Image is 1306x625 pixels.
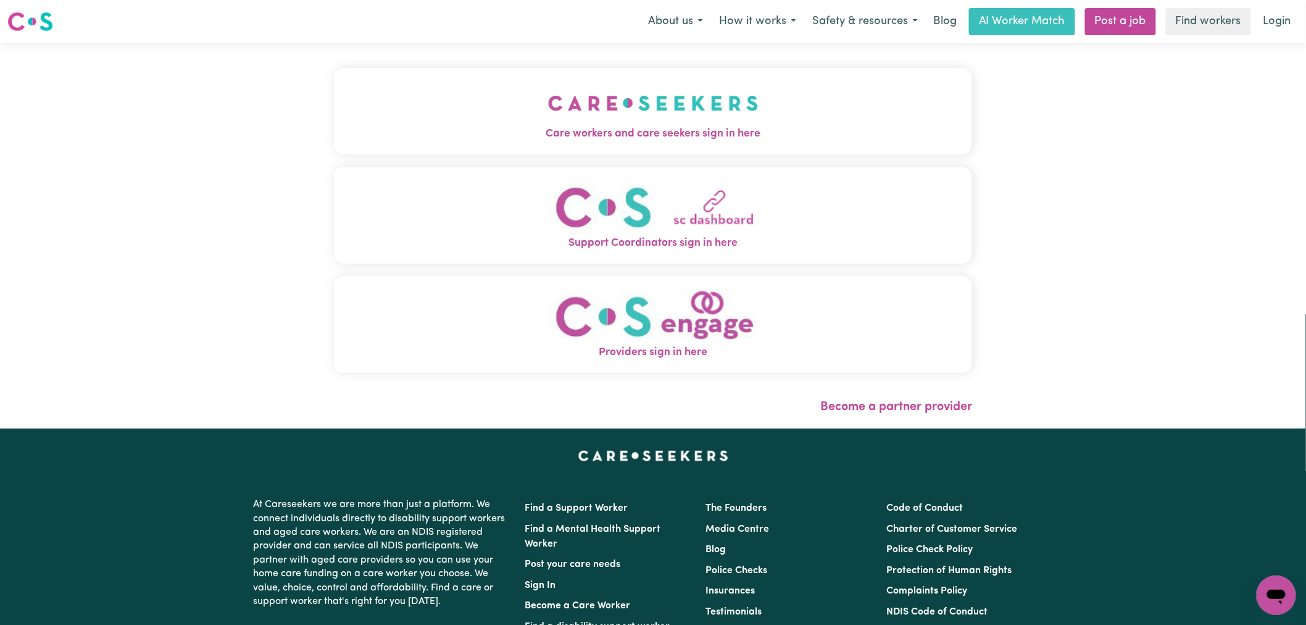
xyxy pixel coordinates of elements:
[578,451,728,461] a: Careseekers home page
[705,545,726,555] a: Blog
[334,345,972,361] span: Providers sign in here
[705,607,762,617] a: Testimonials
[887,545,973,555] a: Police Check Policy
[334,276,972,373] button: Providers sign in here
[804,9,926,35] button: Safety & resources
[334,126,972,142] span: Care workers and care seekers sign in here
[525,581,555,590] a: Sign In
[820,401,972,413] a: Become a partner provider
[887,586,968,596] a: Complaints Policy
[705,524,769,534] a: Media Centre
[1256,8,1299,35] a: Login
[525,524,660,549] a: Find a Mental Health Support Worker
[705,586,755,596] a: Insurances
[1257,576,1296,615] iframe: Button to launch messaging window
[640,9,711,35] button: About us
[887,607,988,617] a: NDIS Code of Conduct
[7,10,53,33] img: Careseekers logo
[1166,8,1251,35] a: Find workers
[334,235,972,251] span: Support Coordinators sign in here
[525,503,628,513] a: Find a Support Worker
[1085,8,1156,35] a: Post a job
[705,503,767,513] a: The Founders
[969,8,1075,35] a: AI Worker Match
[887,566,1012,576] a: Protection of Human Rights
[525,601,630,611] a: Become a Care Worker
[334,167,972,264] button: Support Coordinators sign in here
[887,524,1018,534] a: Charter of Customer Service
[705,566,767,576] a: Police Checks
[711,9,804,35] button: How it works
[887,503,963,513] a: Code of Conduct
[926,8,964,35] a: Blog
[525,560,620,569] a: Post your care needs
[253,493,510,613] p: At Careseekers we are more than just a platform. We connect individuals directly to disability su...
[7,7,53,36] a: Careseekers logo
[334,68,972,154] button: Care workers and care seekers sign in here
